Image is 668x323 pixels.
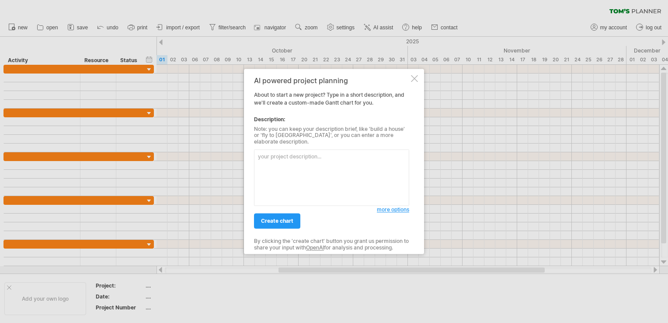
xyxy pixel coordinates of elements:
a: create chart [254,214,300,229]
div: By clicking the 'create chart' button you grant us permission to share your input with for analys... [254,239,409,251]
div: About to start a new project? Type in a short description, and we'll create a custom-made Gantt c... [254,77,409,246]
span: create chart [261,218,293,225]
div: AI powered project planning [254,77,409,84]
a: more options [377,206,409,214]
div: Note: you can keep your description brief, like 'build a house' or 'fly to [GEOGRAPHIC_DATA]', or... [254,126,409,145]
a: OpenAI [306,244,324,251]
span: more options [377,207,409,213]
div: Description: [254,116,409,123]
